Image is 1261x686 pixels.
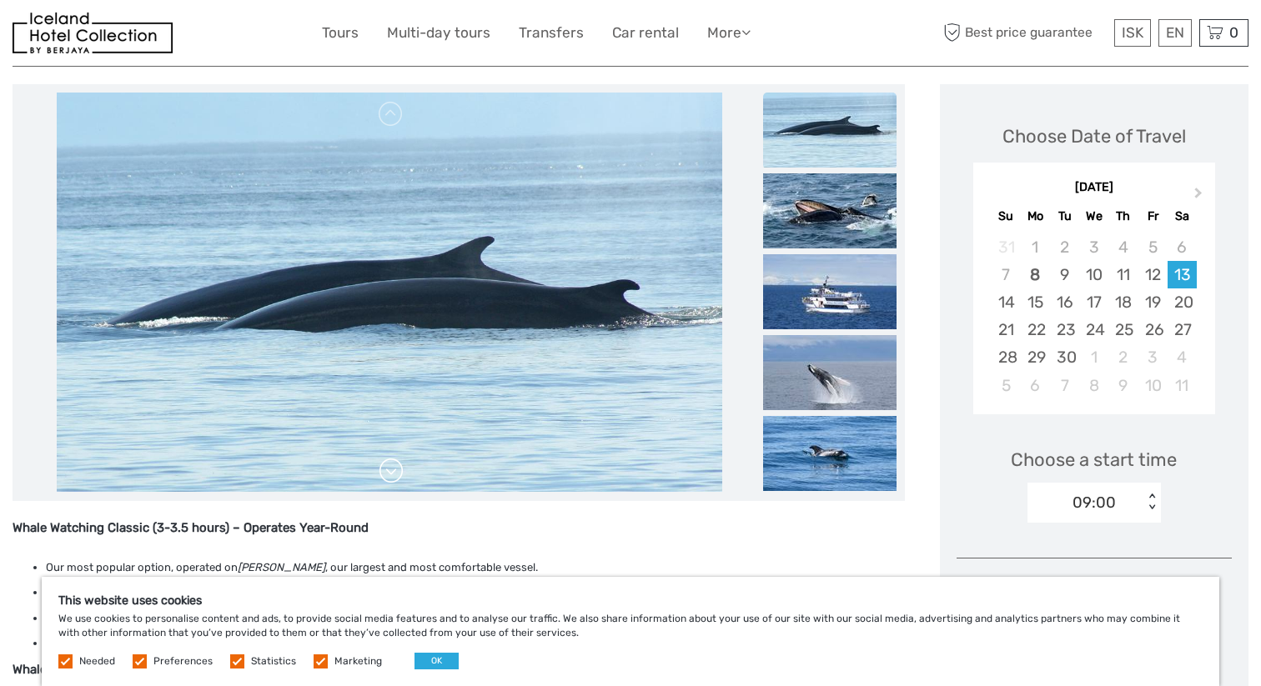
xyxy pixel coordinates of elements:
[1108,261,1138,288] div: Choose Thursday, September 11th, 2025
[1021,261,1050,288] div: Choose Monday, September 8th, 2025
[1138,316,1168,343] div: Choose Friday, September 26th, 2025
[414,653,459,669] button: OK
[58,593,1203,608] h5: This website uses cookies
[1079,372,1108,399] div: Choose Wednesday, October 8th, 2025
[1158,19,1192,47] div: EN
[238,561,325,573] em: [PERSON_NAME]
[1108,343,1138,371] div: Choose Thursday, October 2nd, 2025
[1002,123,1186,149] div: Choose Date of Travel
[1108,205,1138,228] div: Th
[1108,233,1138,261] div: Not available Thursday, September 4th, 2025
[763,335,897,410] img: 958f0860723b436f95885160a6a8892a_slider_thumbnail.jpg
[763,173,897,248] img: bd962d1e18b24955b2b183fae4996b3b_slider_thumbnail.jpg
[1138,205,1168,228] div: Fr
[1138,372,1168,399] div: Choose Friday, October 10th, 2025
[1138,261,1168,288] div: Choose Friday, September 12th, 2025
[1050,372,1079,399] div: Choose Tuesday, October 7th, 2025
[1168,372,1197,399] div: Choose Saturday, October 11th, 2025
[1021,233,1050,261] div: Not available Monday, September 1st, 2025
[1108,316,1138,343] div: Choose Thursday, September 25th, 2025
[1168,343,1197,371] div: Choose Saturday, October 4th, 2025
[1168,288,1197,316] div: Choose Saturday, September 20th, 2025
[387,21,490,45] a: Multi-day tours
[992,233,1021,261] div: Not available Sunday, August 31st, 2025
[707,21,751,45] a: More
[153,654,213,668] label: Preferences
[1227,24,1241,41] span: 0
[1050,343,1079,371] div: Choose Tuesday, September 30th, 2025
[1079,261,1108,288] div: Choose Wednesday, September 10th, 2025
[612,21,679,45] a: Car rental
[1168,261,1197,288] div: Choose Saturday, September 13th, 2025
[978,233,1210,399] div: month 2025-09
[1021,288,1050,316] div: Choose Monday, September 15th, 2025
[1079,233,1108,261] div: Not available Wednesday, September 3rd, 2025
[1079,205,1108,228] div: We
[992,261,1021,288] div: Not available Sunday, September 7th, 2025
[1050,288,1079,316] div: Choose Tuesday, September 16th, 2025
[1168,205,1197,228] div: Sa
[1050,316,1079,343] div: Choose Tuesday, September 23rd, 2025
[763,93,897,168] img: a20c5c8bef0240a09a8af4e48969ca4d_slider_thumbnail.jpg
[334,654,382,668] label: Marketing
[973,179,1216,197] div: [DATE]
[1079,288,1108,316] div: Choose Wednesday, September 17th, 2025
[940,19,1111,47] span: Best price guarantee
[992,343,1021,371] div: Choose Sunday, September 28th, 2025
[1168,316,1197,343] div: Choose Saturday, September 27th, 2025
[1021,316,1050,343] div: Choose Monday, September 22nd, 2025
[13,520,369,535] strong: Whale Watching Classic (3-3.5 hours) – Operates Year-Round
[992,288,1021,316] div: Choose Sunday, September 14th, 2025
[1050,233,1079,261] div: Not available Tuesday, September 2nd, 2025
[763,254,897,329] img: c56d499c1b624f2c9e478ce81c54d960_slider_thumbnail.jpg
[46,558,905,577] li: Our most popular option, operated on , our largest and most comfortable vessel.
[1187,183,1213,210] button: Next Month
[1168,233,1197,261] div: Not available Saturday, September 6th, 2025
[251,654,296,668] label: Statistics
[1021,343,1050,371] div: Choose Monday, September 29th, 2025
[57,93,722,493] img: a20c5c8bef0240a09a8af4e48969ca4d_main_slider.jpg
[1050,261,1079,288] div: Choose Tuesday, September 9th, 2025
[1021,372,1050,399] div: Choose Monday, October 6th, 2025
[1108,372,1138,399] div: Choose Thursday, October 9th, 2025
[42,577,1219,686] div: We use cookies to personalise content and ads, to provide social media features and to analyse ou...
[519,21,584,45] a: Transfers
[1138,288,1168,316] div: Choose Friday, September 19th, 2025
[79,654,115,668] label: Needed
[13,13,173,53] img: 481-8f989b07-3259-4bb0-90ed-3da368179bdc_logo_small.jpg
[763,416,897,491] img: 82281b81652e414592d277d9b75227da_slider_thumbnail.jpg
[13,662,345,677] strong: Whale Watching Express (2-2.5 hours) – [DATE] to [DATE]
[992,205,1021,228] div: Su
[992,372,1021,399] div: Choose Sunday, October 5th, 2025
[1011,447,1177,473] span: Choose a start time
[1138,343,1168,371] div: Choose Friday, October 3rd, 2025
[1073,492,1116,513] div: 09:00
[192,26,212,46] button: Open LiveChat chat widget
[992,316,1021,343] div: Choose Sunday, September 21st, 2025
[1050,205,1079,228] div: Tu
[1021,205,1050,228] div: Mo
[1145,493,1159,511] div: < >
[1079,343,1108,371] div: Choose Wednesday, October 1st, 2025
[1108,288,1138,316] div: Choose Thursday, September 18th, 2025
[322,21,359,45] a: Tours
[1122,24,1143,41] span: ISK
[23,29,188,43] p: We're away right now. Please check back later!
[1138,233,1168,261] div: Not available Friday, September 5th, 2025
[1079,316,1108,343] div: Choose Wednesday, September 24th, 2025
